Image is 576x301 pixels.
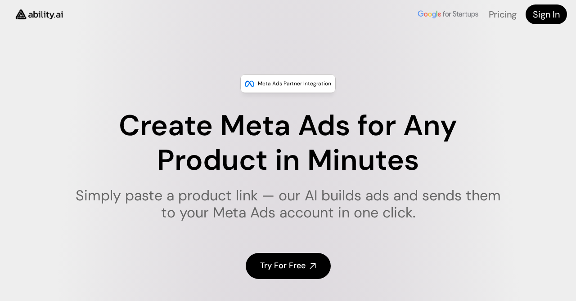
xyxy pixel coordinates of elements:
h1: Simply paste a product link — our AI builds ads and sends them to your Meta Ads account in one cl... [70,187,507,221]
p: Meta Ads Partner Integration [258,79,331,88]
a: Sign In [526,4,567,24]
a: Try For Free [246,253,331,279]
a: Pricing [489,9,517,20]
h4: Try For Free [260,260,306,271]
h1: Create Meta Ads for Any Product in Minutes [70,109,507,178]
h4: Sign In [533,8,560,21]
